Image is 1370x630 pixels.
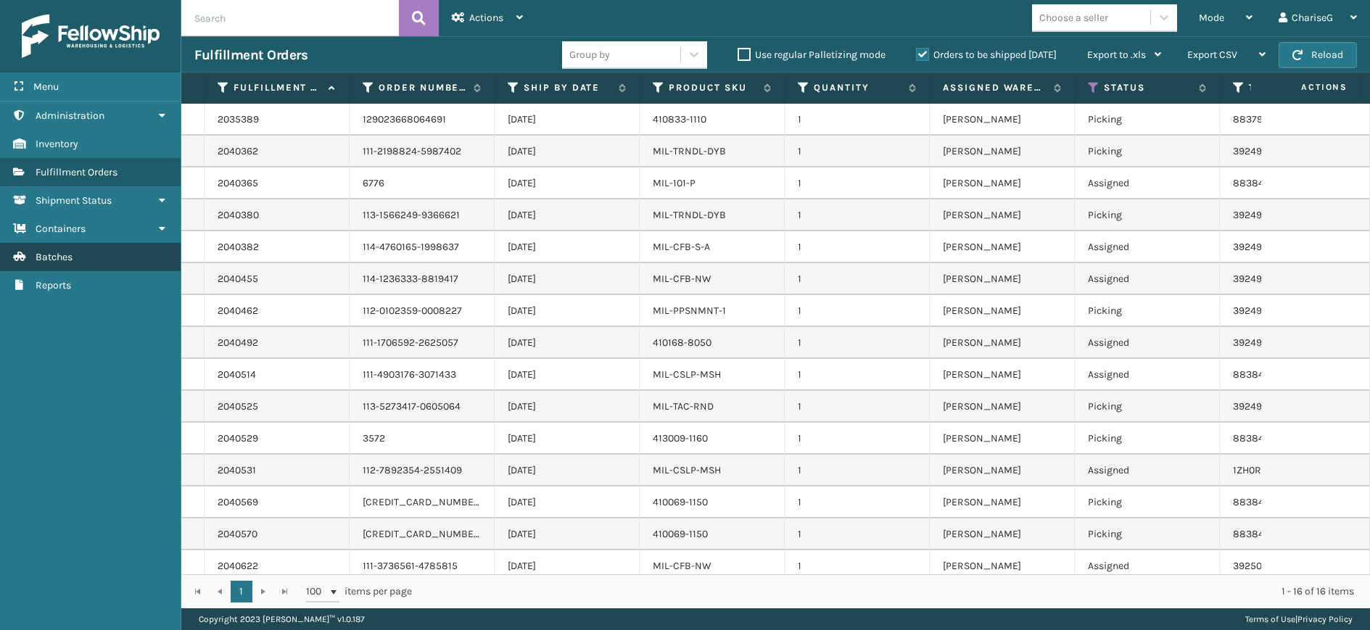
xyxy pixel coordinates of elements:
td: 1 [785,295,930,327]
a: MIL-CFB-S-A [653,241,710,253]
label: Use regular Palletizing mode [738,49,886,61]
a: MIL-CFB-NW [653,273,711,285]
td: 1 [785,199,930,231]
a: 2035389 [218,112,259,127]
td: [PERSON_NAME] [930,231,1075,263]
td: 1 [785,327,930,359]
td: [DATE] [495,104,640,136]
span: Administration [36,109,104,122]
a: 1 [231,581,252,602]
td: 1 [785,104,930,136]
td: [DATE] [495,295,640,327]
td: 3572 [350,423,495,455]
td: [PERSON_NAME] [930,518,1075,550]
a: 883845579621 [1233,496,1302,508]
span: Batches [36,251,73,263]
td: Assigned [1075,455,1220,486]
td: [PERSON_NAME] [930,263,1075,295]
a: 883795212121 [1233,113,1297,125]
a: MIL-TRNDL-DYB [653,145,726,157]
span: Mode [1199,12,1224,24]
td: [PERSON_NAME] [930,550,1075,582]
a: 410069-1150 [653,496,708,508]
td: 1 [785,455,930,486]
td: [DATE] [495,359,640,391]
a: MIL-TAC-RND [653,400,714,413]
td: 114-1236333-8819417 [350,263,495,295]
td: 111-1706592-2625057 [350,327,495,359]
a: 413009-1160 [653,432,708,444]
td: 112-0102359-0008227 [350,295,495,327]
a: 410168-8050 [653,336,711,349]
span: Fulfillment Orders [36,166,117,178]
label: Orders to be shipped [DATE] [916,49,1057,61]
td: 1 [785,518,930,550]
div: Choose a seller [1039,10,1108,25]
span: Containers [36,223,86,235]
a: 2040492 [218,336,258,350]
a: 1ZH0R7060321638828 [1233,464,1336,476]
a: 2040362 [218,144,258,159]
label: Product SKU [669,81,756,94]
td: [PERSON_NAME] [930,327,1075,359]
span: Inventory [36,138,78,150]
a: 2040365 [218,176,258,191]
td: [PERSON_NAME] [930,136,1075,167]
td: [DATE] [495,167,640,199]
td: 129023668064691 [350,104,495,136]
td: [PERSON_NAME] [930,486,1075,518]
p: Copyright 2023 [PERSON_NAME]™ v 1.0.187 [199,608,365,630]
label: Tracking Number [1249,81,1337,94]
td: 1 [785,391,930,423]
td: [DATE] [495,518,640,550]
a: 2040531 [218,463,256,478]
label: Quantity [814,81,901,94]
a: 2040569 [218,495,258,510]
a: 2040382 [218,240,259,254]
label: Ship By Date [524,81,611,94]
a: 883845579275 [1233,528,1303,540]
td: [DATE] [495,263,640,295]
td: Assigned [1075,327,1220,359]
td: 1 [785,263,930,295]
a: 392496392083 [1233,273,1303,285]
td: 114-4760165-1998637 [350,231,495,263]
a: 2040462 [218,304,258,318]
a: MIL-CFB-NW [653,560,711,572]
label: Fulfillment Order Id [234,81,321,94]
td: Assigned [1075,167,1220,199]
td: 1 [785,486,930,518]
a: MIL-CSLP-MSH [653,464,721,476]
td: Assigned [1075,359,1220,391]
td: [PERSON_NAME] [930,167,1075,199]
td: 1 [785,231,930,263]
td: Picking [1075,295,1220,327]
td: Assigned [1075,550,1220,582]
div: Group by [569,47,610,62]
a: 2040525 [218,399,258,414]
td: [PERSON_NAME] [930,199,1075,231]
a: 2040455 [218,272,258,286]
td: [DATE] [495,486,640,518]
span: Menu [33,80,59,93]
img: logo [22,14,160,58]
td: 6776 [350,167,495,199]
td: [DATE] [495,327,640,359]
td: 113-5273417-0605064 [350,391,495,423]
td: 113-1566249-9366621 [350,199,495,231]
td: [DATE] [495,136,640,167]
a: 883846549350 [1233,177,1305,189]
span: Export to .xls [1087,49,1146,61]
a: 2040529 [218,431,258,446]
span: Reports [36,279,71,291]
td: Picking [1075,518,1220,550]
td: [PERSON_NAME] [930,423,1075,455]
span: Export CSV [1187,49,1237,61]
td: [DATE] [495,423,640,455]
a: 2040514 [218,368,256,382]
a: 392494986493 [1233,209,1303,221]
div: 1 - 16 of 16 items [432,584,1354,599]
td: [DATE] [495,231,640,263]
a: 883845470600 [1233,368,1304,381]
td: Assigned [1075,231,1220,263]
